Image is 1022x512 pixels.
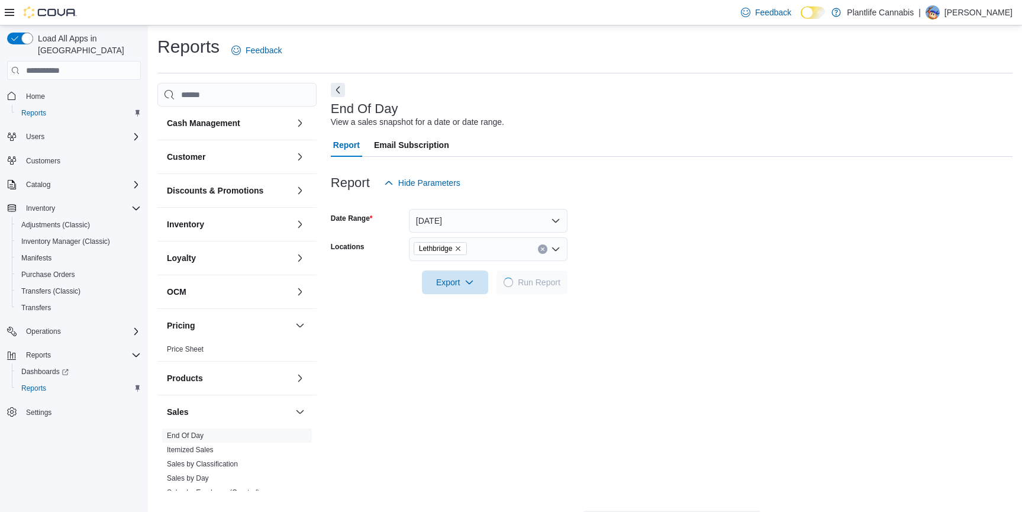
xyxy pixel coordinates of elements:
[293,116,307,130] button: Cash Management
[21,237,110,246] span: Inventory Manager (Classic)
[21,130,141,144] span: Users
[293,405,307,419] button: Sales
[167,320,195,331] h3: Pricing
[12,105,146,121] button: Reports
[2,323,146,340] button: Operations
[17,284,85,298] a: Transfers (Classic)
[2,152,146,169] button: Customers
[26,156,60,166] span: Customers
[12,300,146,316] button: Transfers
[21,89,50,104] a: Home
[26,350,51,360] span: Reports
[26,327,61,336] span: Operations
[293,285,307,299] button: OCM
[21,178,141,192] span: Catalog
[12,266,146,283] button: Purchase Orders
[21,405,56,420] a: Settings
[944,5,1013,20] p: [PERSON_NAME]
[167,459,238,469] span: Sales by Classification
[167,445,214,455] span: Itemized Sales
[24,7,77,18] img: Cova
[2,200,146,217] button: Inventory
[167,372,203,384] h3: Products
[333,133,360,157] span: Report
[2,347,146,363] button: Reports
[21,220,90,230] span: Adjustments (Classic)
[293,183,307,198] button: Discounts & Promotions
[167,218,204,230] h3: Inventory
[21,303,51,313] span: Transfers
[293,318,307,333] button: Pricing
[17,218,95,232] a: Adjustments (Classic)
[21,405,141,420] span: Settings
[293,150,307,164] button: Customer
[17,268,141,282] span: Purchase Orders
[21,286,80,296] span: Transfers (Classic)
[21,253,51,263] span: Manifests
[429,271,481,294] span: Export
[167,432,204,440] a: End Of Day
[167,406,189,418] h3: Sales
[21,367,69,376] span: Dashboards
[497,271,568,294] button: LoadingRun Report
[26,132,44,141] span: Users
[26,92,45,101] span: Home
[17,106,141,120] span: Reports
[12,363,146,380] a: Dashboards
[374,133,449,157] span: Email Subscription
[17,284,141,298] span: Transfers (Classic)
[409,209,568,233] button: [DATE]
[17,381,141,395] span: Reports
[167,344,204,354] span: Price Sheet
[167,117,291,129] button: Cash Management
[926,5,940,20] div: David Strum
[17,268,80,282] a: Purchase Orders
[2,404,146,421] button: Settings
[167,488,260,497] span: Sales by Employee (Created)
[502,276,515,289] span: Loading
[2,87,146,104] button: Home
[167,406,291,418] button: Sales
[801,7,826,19] input: Dark Mode
[12,380,146,397] button: Reports
[157,342,317,361] div: Pricing
[167,151,205,163] h3: Customer
[26,408,51,417] span: Settings
[167,474,209,482] a: Sales by Day
[21,108,46,118] span: Reports
[21,154,65,168] a: Customers
[167,474,209,483] span: Sales by Day
[21,384,46,393] span: Reports
[21,178,55,192] button: Catalog
[379,171,465,195] button: Hide Parameters
[167,185,291,197] button: Discounts & Promotions
[12,233,146,250] button: Inventory Manager (Classic)
[167,218,291,230] button: Inventory
[12,217,146,233] button: Adjustments (Classic)
[21,324,141,339] span: Operations
[293,371,307,385] button: Products
[157,35,220,59] h1: Reports
[7,82,141,452] nav: Complex example
[167,185,263,197] h3: Discounts & Promotions
[227,38,286,62] a: Feedback
[21,201,60,215] button: Inventory
[26,204,55,213] span: Inventory
[398,177,460,189] span: Hide Parameters
[21,88,141,103] span: Home
[755,7,791,18] span: Feedback
[331,242,365,252] label: Locations
[331,214,373,223] label: Date Range
[736,1,796,24] a: Feedback
[167,345,204,353] a: Price Sheet
[538,244,547,254] button: Clear input
[17,365,73,379] a: Dashboards
[167,372,291,384] button: Products
[17,251,56,265] a: Manifests
[17,381,51,395] a: Reports
[21,153,141,168] span: Customers
[17,301,56,315] a: Transfers
[331,116,504,128] div: View a sales snapshot for a date or date range.
[419,243,453,255] span: Lethbridge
